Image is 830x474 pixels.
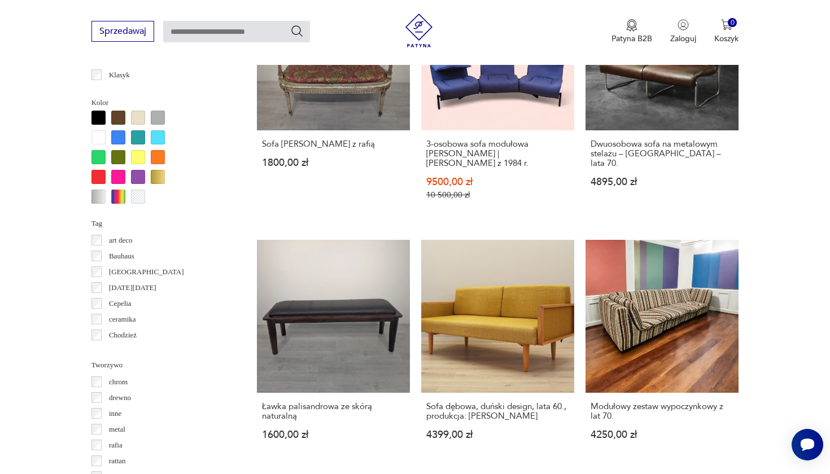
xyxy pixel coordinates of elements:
p: Tag [91,217,230,230]
a: Ławka palisandrowa ze skórą naturalnąŁawka palisandrowa ze skórą naturalną1600,00 zł [257,240,410,462]
p: 4250,00 zł [591,430,733,440]
a: Sprzedawaj [91,28,154,36]
p: Zaloguj [670,33,696,44]
img: Ikona medalu [626,19,637,32]
p: inne [109,407,121,420]
p: Koszyk [714,33,739,44]
p: 1600,00 zł [262,430,405,440]
p: 4895,00 zł [591,177,733,187]
p: metal [109,423,125,436]
p: rattan [109,455,126,467]
img: Patyna - sklep z meblami i dekoracjami vintage [402,14,436,47]
p: Ćmielów [109,345,136,357]
p: drewno [109,392,131,404]
button: 0Koszyk [714,19,739,44]
p: Kolor [91,96,230,109]
p: [DATE][DATE] [109,282,156,294]
p: rafia [109,439,123,451]
p: 4399,00 zł [426,430,569,440]
img: Ikona koszyka [721,19,732,30]
a: Modułowy zestaw wypoczynkowy z lat 70.Modułowy zestaw wypoczynkowy z lat 70.4250,00 zł [586,240,739,462]
h3: 3-osobowa sofa modułowa [PERSON_NAME] | [PERSON_NAME] z 1984 r. [426,139,569,168]
h3: Sofa [PERSON_NAME] z rafią [262,139,405,149]
p: Klasyk [109,69,130,81]
h3: Ławka palisandrowa ze skórą naturalną [262,402,405,421]
p: Patyna B2B [611,33,652,44]
h3: Dwuosobowa sofa na metalowym stelażu – [GEOGRAPHIC_DATA] – lata 70. [591,139,733,168]
div: 0 [728,18,737,28]
h3: Sofa dębowa, duński design, lata 60., produkcja: [PERSON_NAME] [426,402,569,421]
p: 1800,00 zł [262,158,405,168]
p: 10 500,00 zł [426,190,569,200]
p: Bauhaus [109,250,134,262]
p: [GEOGRAPHIC_DATA] [109,266,184,278]
iframe: Smartsupp widget button [792,429,823,460]
p: Cepelia [109,297,132,310]
p: Tworzywo [91,359,230,371]
a: Ikona medaluPatyna B2B [611,19,652,44]
p: art deco [109,234,133,247]
a: Sofa dębowa, duński design, lata 60., produkcja: DaniaSofa dębowa, duński design, lata 60., produ... [421,240,574,462]
button: Zaloguj [670,19,696,44]
button: Sprzedawaj [91,21,154,42]
p: Chodzież [109,329,137,341]
p: ceramika [109,313,136,326]
button: Patyna B2B [611,19,652,44]
p: chrom [109,376,128,388]
button: Szukaj [290,24,304,38]
h3: Modułowy zestaw wypoczynkowy z lat 70. [591,402,733,421]
p: 9500,00 zł [426,177,569,187]
img: Ikonka użytkownika [678,19,689,30]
